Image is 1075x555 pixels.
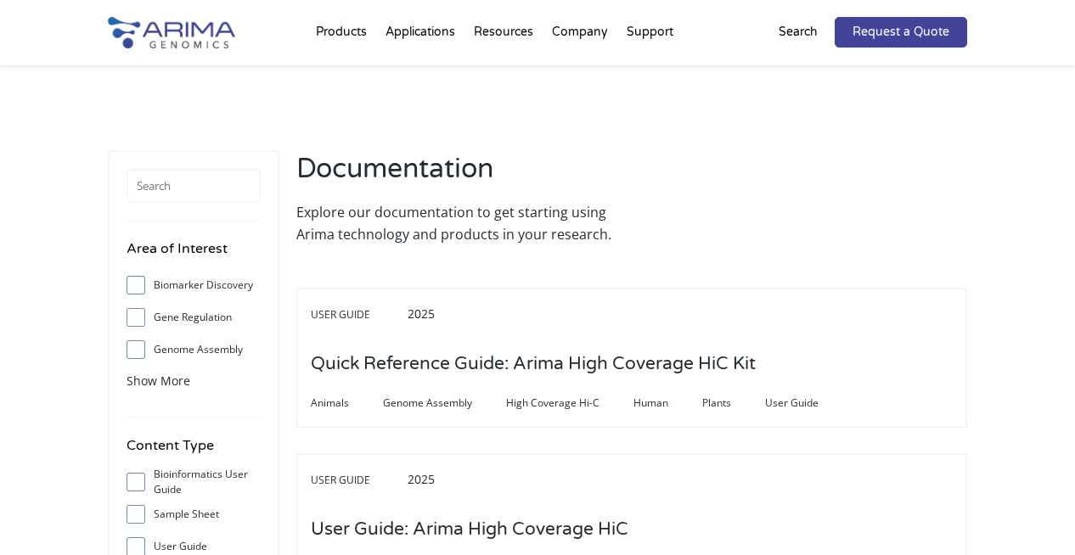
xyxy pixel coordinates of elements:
span: User Guide [765,393,853,413]
h2: Documentation [296,150,623,201]
span: Animals [311,393,383,413]
input: Search [127,169,262,203]
span: User Guide [311,305,404,325]
span: Plants [702,393,765,413]
img: Arima-Genomics-logo [108,17,235,48]
h3: Quick Reference Guide: Arima High Coverage HiC Kit [311,338,756,390]
label: Sample Sheet [127,502,262,527]
span: 2025 [408,306,435,322]
label: Genome Assembly [127,337,262,362]
span: 2025 [408,471,435,487]
h4: Content Type [127,434,262,469]
h4: Area of Interest [127,238,262,272]
label: Biomarker Discovery [127,272,262,298]
p: Explore our documentation to get starting using Arima technology and products in your research. [296,201,623,245]
a: Quick Reference Guide: Arima High Coverage HiC Kit [311,355,756,373]
label: Bioinformatics User Guide [127,469,262,495]
span: High Coverage Hi-C [506,393,633,413]
span: User Guide [311,470,404,491]
a: Request a Quote [835,17,967,48]
p: Search [779,21,818,43]
label: Gene Regulation [127,305,262,330]
span: Genome Assembly [383,393,506,413]
span: Show More [127,373,190,389]
a: User Guide: Arima High Coverage HiC [311,520,628,539]
span: Human [633,393,702,413]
